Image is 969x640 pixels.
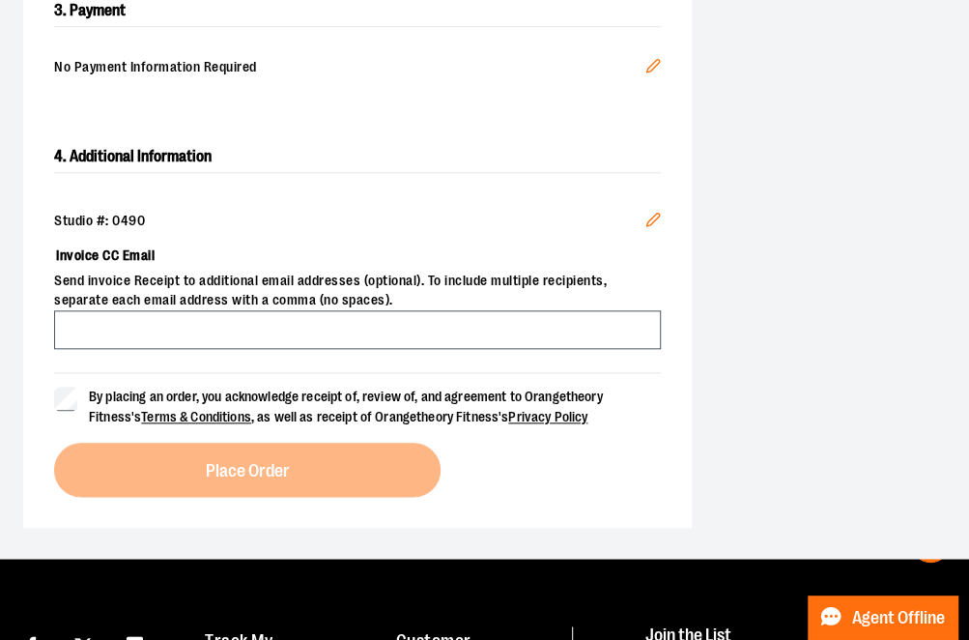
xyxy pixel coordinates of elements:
[54,387,77,410] input: By placing an order, you acknowledge receipt of, review of, and agreement to Orangetheory Fitness...
[89,389,602,424] span: By placing an order, you acknowledge receipt of, review of, and agreement to Orangetheory Fitness...
[630,196,676,248] button: Edit
[630,43,676,95] button: Edit
[54,212,661,231] div: Studio #: 0490
[852,609,945,627] span: Agent Offline
[54,58,645,79] span: No Payment Information Required
[141,409,251,424] a: Terms & Conditions
[54,141,661,173] h2: 4. Additional Information
[808,596,957,640] button: Agent Offline
[508,409,587,424] a: Privacy Policy
[54,272,661,310] span: Send invoice Receipt to additional email addresses (optional). To include multiple recipients, se...
[54,239,661,272] label: Invoice CC Email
